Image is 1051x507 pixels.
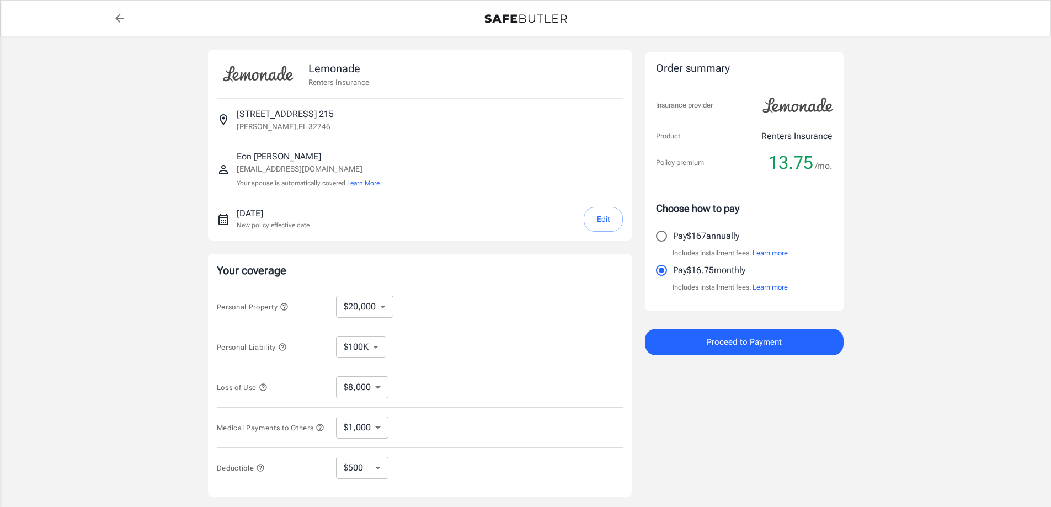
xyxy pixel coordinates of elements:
p: Pay $167 annually [673,230,739,243]
svg: New policy start date [217,213,230,226]
span: Deductible [217,464,265,472]
p: Includes installment fees. [673,282,788,293]
p: New policy effective date [237,220,310,230]
img: Lemonade [217,58,300,89]
p: Renters Insurance [308,77,369,88]
p: Renters Insurance [761,130,833,143]
button: Personal Liability [217,340,287,354]
span: /mo. [815,158,833,174]
p: [PERSON_NAME] , FL 32746 [237,121,330,132]
span: Personal Property [217,303,289,311]
p: Your coverage [217,263,623,278]
button: Learn More [347,178,380,188]
span: Loss of Use [217,383,268,392]
button: Edit [584,207,623,232]
button: Deductible [217,461,265,474]
p: Lemonade [308,60,369,77]
img: Back to quotes [484,14,567,23]
a: back to quotes [109,7,131,29]
button: Learn more [753,248,788,259]
button: Medical Payments to Others [217,421,325,434]
span: Medical Payments to Others [217,424,325,432]
button: Proceed to Payment [645,329,844,355]
p: Eon [PERSON_NAME] [237,150,380,163]
p: Choose how to pay [656,201,833,216]
p: [EMAIL_ADDRESS][DOMAIN_NAME] [237,163,380,175]
p: Your spouse is automatically covered. [237,178,380,189]
span: Personal Liability [217,343,287,351]
p: Policy premium [656,157,704,168]
svg: Insured address [217,113,230,126]
span: Proceed to Payment [707,335,782,349]
img: Lemonade [756,90,839,121]
div: Order summary [656,61,833,77]
button: Learn more [753,282,788,293]
span: 13.75 [769,152,813,174]
p: [STREET_ADDRESS] 215 [237,108,334,121]
p: Insurance provider [656,100,713,111]
p: Pay $16.75 monthly [673,264,745,277]
p: Product [656,131,680,142]
button: Loss of Use [217,381,268,394]
button: Personal Property [217,300,289,313]
p: Includes installment fees. [673,248,788,259]
p: [DATE] [237,207,310,220]
svg: Insured person [217,163,230,176]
